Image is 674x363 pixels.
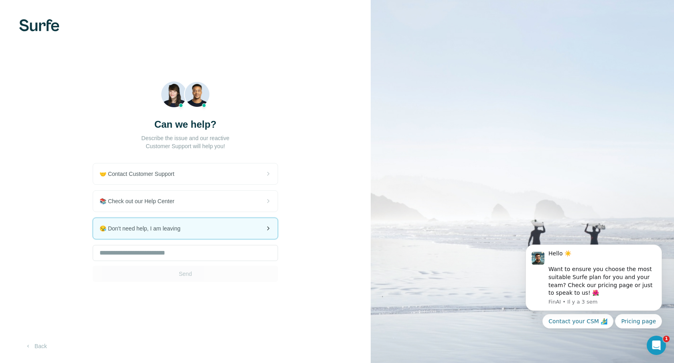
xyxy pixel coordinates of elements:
p: Describe the issue and our reactive [141,134,229,142]
iframe: Intercom notifications message [514,237,674,333]
h3: Can we help? [154,118,217,131]
button: Back [19,339,53,353]
img: Beach Photo [161,81,210,111]
p: Customer Support will help you! [146,142,225,150]
span: 🤝 Contact Customer Support [99,170,181,178]
span: 📚 Check out our Help Center [99,197,181,205]
span: 1 [663,336,670,342]
img: Surfe's logo [19,19,59,31]
iframe: Intercom live chat [647,336,666,355]
span: 😪 Don't need help, I am leaving [99,224,187,232]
